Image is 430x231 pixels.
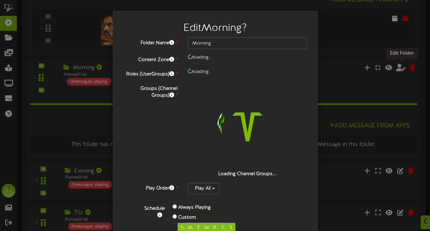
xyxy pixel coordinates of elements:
label: Content Zone [118,54,183,63]
h2: Edit Morning ? [123,23,307,34]
div: loading.. [183,69,312,75]
div: loading.. [183,54,312,61]
label: Custom [178,214,196,221]
span: T [197,225,200,230]
span: S [230,225,232,230]
label: Always Playing [178,204,211,211]
span: W [204,225,209,230]
label: Play Order [118,183,183,192]
span: R [213,225,216,230]
label: Folder Name [118,37,183,47]
strong: Loading Channel Groups... [218,171,277,177]
b: Schedule [144,206,165,211]
span: M [188,225,193,230]
label: Roles (UserGroups) [118,69,183,78]
img: loading-spinner-1.png [204,83,291,171]
button: Play All [188,183,219,194]
span: S [181,225,183,230]
span: F [222,225,224,230]
input: Folder Name [188,37,307,49]
label: Groups (Channel Groups) [118,83,183,99]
